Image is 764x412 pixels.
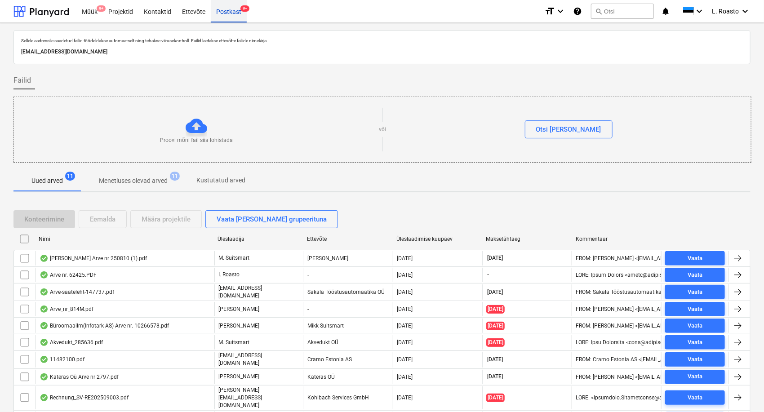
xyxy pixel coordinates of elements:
div: - [304,268,393,282]
i: keyboard_arrow_down [694,6,705,17]
button: Otsi [PERSON_NAME] [525,120,613,138]
button: Otsi [591,4,654,19]
div: Vaata [688,304,702,315]
div: Kateras Oü Arve nr 2797.pdf [40,373,119,381]
div: [DATE] [397,394,413,401]
i: keyboard_arrow_down [555,6,566,17]
p: M. Suitsmart [218,254,249,262]
span: [DATE] [486,254,504,262]
span: 9+ [97,5,106,12]
div: Vaata [688,354,702,365]
span: Failid [13,75,31,86]
div: Andmed failist loetud [40,306,49,313]
span: - [486,271,490,279]
div: Vaata [688,372,702,382]
div: Üleslaadija [218,236,300,242]
p: M. Suitsmart [218,339,249,346]
p: [EMAIL_ADDRESS][DOMAIN_NAME] [218,352,300,367]
div: Büroomaailm(Infotark AS) Arve nr. 10266578.pdf [40,322,169,329]
div: Vaata [688,287,702,297]
div: Andmed failist loetud [40,339,49,346]
div: Vaata [688,270,702,280]
span: 9+ [240,5,249,12]
div: [DATE] [397,306,413,312]
button: Vaata [PERSON_NAME] grupeerituna [205,210,338,228]
div: - [304,302,393,316]
p: [PERSON_NAME] [218,322,259,330]
p: Sellele aadressile saadetud failid töödeldakse automaatselt ning tehakse viirusekontroll. Failid ... [21,38,743,44]
div: Arve nr. 62425.PDF [40,271,97,279]
div: [DATE] [397,255,413,261]
div: Nimi [39,236,210,242]
span: L. Roasto [712,8,739,15]
div: [PERSON_NAME] Arve nr 250810 (1).pdf [40,255,147,262]
div: Ettevõte [307,236,389,242]
div: Maksetähtaeg [486,236,569,242]
button: Vaata [665,285,725,299]
i: notifications [661,6,670,17]
span: 11 [170,172,180,181]
p: Proovi mõni fail siia lohistada [160,137,233,144]
div: Andmed failist loetud [40,394,49,401]
i: Abikeskus [573,6,582,17]
p: Uued arved [31,176,63,186]
button: Vaata [665,302,725,316]
div: Andmed failist loetud [40,271,49,279]
span: [DATE] [486,338,505,347]
button: Vaata [665,370,725,384]
div: Vaata [688,321,702,331]
div: Kohlbach Services GmbH [304,386,393,409]
div: [DATE] [397,323,413,329]
p: [PERSON_NAME][EMAIL_ADDRESS][DOMAIN_NAME] [218,386,300,409]
p: Menetluses olevad arved [99,176,168,186]
div: [DATE] [397,356,413,363]
div: 11482100.pdf [40,356,84,363]
div: Mikk Suitsmart [304,319,393,333]
div: Andmed failist loetud [40,255,49,262]
div: [DATE] [397,289,413,295]
div: Proovi mõni fail siia lohistadavõiOtsi [PERSON_NAME] [13,97,751,163]
div: Andmed failist loetud [40,373,49,381]
div: Akvedukt OÜ [304,335,393,350]
span: [DATE] [486,305,505,314]
div: [DATE] [397,339,413,346]
i: keyboard_arrow_down [740,6,751,17]
div: Kommentaar [576,236,658,242]
p: [EMAIL_ADDRESS][DOMAIN_NAME] [21,47,743,57]
div: Vaata [PERSON_NAME] grupeerituna [217,213,327,225]
div: Vaata [688,253,702,264]
p: [PERSON_NAME] [218,306,259,313]
i: format_size [544,6,555,17]
button: Vaata [665,352,725,367]
div: [DATE] [397,272,413,278]
div: Akvedukt_285636.pdf [40,339,103,346]
div: Üleslaadimise kuupäev [397,236,479,242]
div: [PERSON_NAME] [304,251,393,266]
div: Vaata [688,337,702,348]
p: I. Roasto [218,271,240,279]
div: Arve-saateleht-147737.pdf [40,288,114,296]
button: Vaata [665,268,725,282]
div: Otsi [PERSON_NAME] [536,124,601,135]
div: Cramo Estonia AS [304,352,393,367]
div: Kateras OÜ [304,370,393,384]
p: [PERSON_NAME] [218,373,259,381]
span: 11 [65,172,75,181]
div: [DATE] [397,374,413,380]
span: [DATE] [486,288,504,296]
button: Vaata [665,251,725,266]
span: [DATE] [486,322,505,330]
div: Sakala Tööstusautomaatika OÜ [304,284,393,300]
div: Arve_nr_814M.pdf [40,306,93,313]
button: Vaata [665,335,725,350]
span: search [595,8,602,15]
div: Rechnung_SV-RE202509003.pdf [40,394,129,401]
div: Andmed failist loetud [40,322,49,329]
button: Vaata [665,319,725,333]
div: Vaata [688,393,702,403]
p: [EMAIL_ADDRESS][DOMAIN_NAME] [218,284,300,300]
div: Andmed failist loetud [40,288,49,296]
span: [DATE] [486,394,505,402]
p: Kustutatud arved [196,176,245,185]
div: Andmed failist loetud [40,356,49,363]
